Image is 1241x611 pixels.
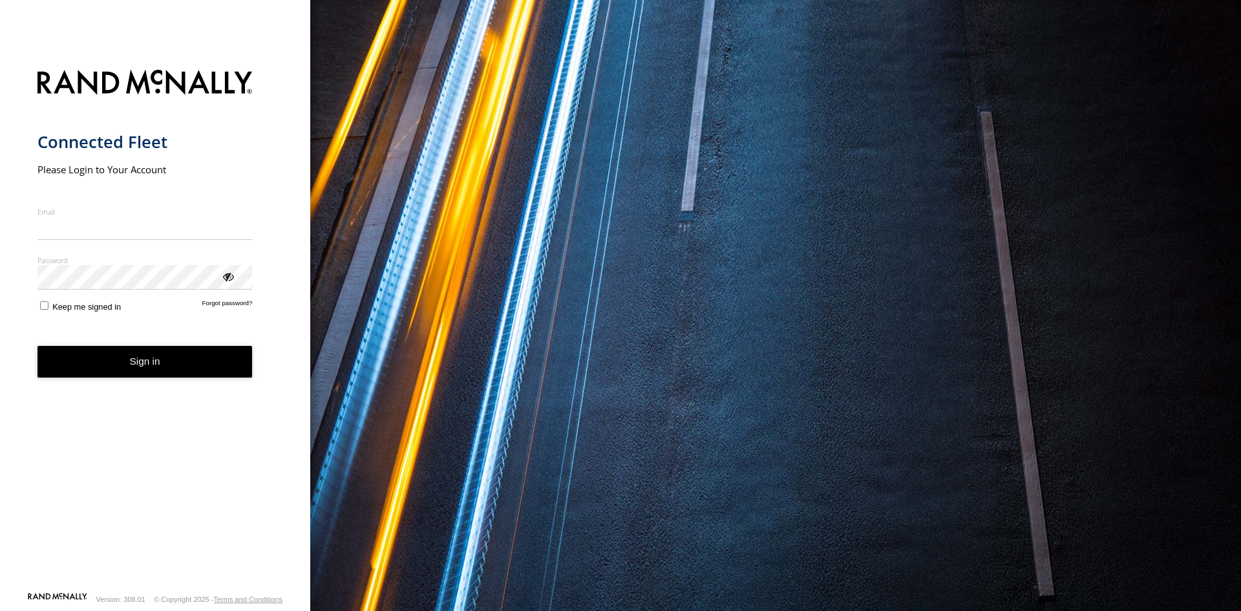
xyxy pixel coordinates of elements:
a: Visit our Website [28,593,87,606]
a: Terms and Conditions [214,595,282,603]
div: © Copyright 2025 - [154,595,282,603]
button: Sign in [37,346,253,378]
h2: Please Login to Your Account [37,163,253,176]
span: Keep me signed in [52,302,121,312]
div: ViewPassword [221,270,234,283]
label: Email [37,207,253,217]
input: Keep me signed in [40,301,48,310]
a: Forgot password? [202,299,253,312]
h1: Connected Fleet [37,131,253,153]
div: Version: 308.01 [96,595,145,603]
form: main [37,62,273,592]
img: Rand McNally [37,67,253,100]
label: Password [37,255,253,265]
